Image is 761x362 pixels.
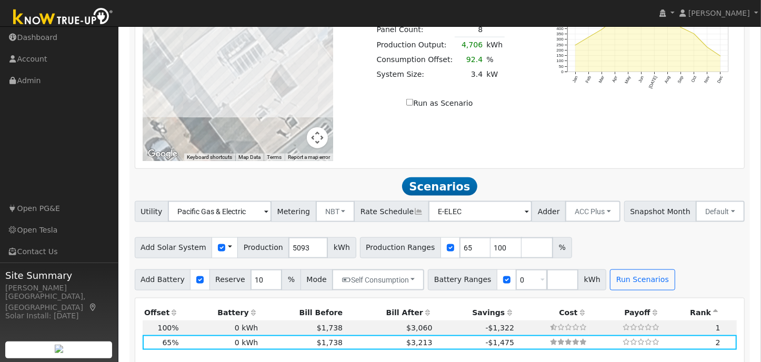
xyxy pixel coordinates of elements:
[327,237,356,258] span: kWh
[316,201,355,222] button: NBT
[181,306,260,320] th: Battery
[145,147,180,161] img: Google
[598,75,605,84] text: Mar
[612,75,619,83] text: Apr
[624,201,697,222] span: Snapshot Month
[578,269,606,290] span: kWh
[5,291,113,313] div: [GEOGRAPHIC_DATA], [GEOGRAPHIC_DATA]
[209,269,252,290] span: Reserve
[532,201,566,222] span: Adder
[690,308,711,317] span: Rank
[638,76,645,84] text: Jun
[181,320,260,335] td: 0 kWh
[690,75,698,84] text: Oct
[556,54,564,58] text: 150
[486,338,514,347] span: -$1,475
[455,22,485,37] td: 8
[406,98,473,109] label: Run as Scenario
[624,308,650,317] span: Payoff
[375,67,455,82] td: System Size:
[406,99,413,106] input: Run as Scenario
[693,33,695,35] circle: onclick=""
[485,37,505,53] td: kWh
[267,154,282,160] a: Terms (opens in new tab)
[406,338,432,347] span: $3,213
[402,177,477,196] span: Scenarios
[237,237,289,258] span: Production
[5,310,113,321] div: Solar Install: [DATE]
[428,201,532,222] input: Select a Rate Schedule
[677,75,684,84] text: Sep
[485,52,505,67] td: %
[556,27,564,32] text: 400
[588,37,589,38] circle: onclick=""
[556,43,564,48] text: 250
[168,201,272,222] input: Select a Utility
[260,306,345,320] th: Bill Before
[688,9,750,17] span: [PERSON_NAME]
[720,56,722,57] circle: onclick=""
[455,37,485,53] td: 4,706
[624,76,632,85] text: May
[601,29,603,31] circle: onclick=""
[716,324,720,332] span: 1
[135,237,213,258] span: Add Solar System
[5,283,113,294] div: [PERSON_NAME]
[317,338,343,347] span: $1,738
[406,324,432,332] span: $3,060
[8,6,118,29] img: Know True-Up
[301,269,333,290] span: Mode
[271,201,316,222] span: Metering
[472,308,505,317] span: Savings
[575,45,576,46] circle: onclick=""
[238,154,261,161] button: Map Data
[486,324,514,332] span: -$1,322
[317,324,343,332] span: $1,738
[181,335,260,350] td: 0 kWh
[556,32,564,37] text: 350
[55,345,63,353] img: retrieve
[375,37,455,53] td: Production Output:
[345,306,434,320] th: Bill After
[158,324,179,332] span: 100%
[556,48,564,53] text: 200
[572,76,579,84] text: Jan
[556,59,564,64] text: 100
[282,269,301,290] span: %
[553,237,572,258] span: %
[162,338,178,347] span: 65%
[704,76,711,85] text: Nov
[485,67,505,82] td: kW
[360,237,441,258] span: Production Ranges
[135,269,191,290] span: Add Battery
[610,269,675,290] button: Run Scenarios
[561,70,564,75] text: 0
[307,127,328,148] button: Map camera controls
[559,308,577,317] span: Cost
[375,52,455,67] td: Consumption Offset:
[716,338,720,347] span: 2
[696,201,745,222] button: Default
[288,154,330,160] a: Report a map error
[559,65,564,69] text: 50
[455,52,485,67] td: 92.4
[145,147,180,161] a: Open this area in Google Maps (opens a new window)
[88,303,98,311] a: Map
[717,76,724,85] text: Dec
[648,76,658,90] text: [DATE]
[187,154,232,161] button: Keyboard shortcuts
[585,75,592,84] text: Feb
[455,67,485,82] td: 3.4
[5,268,113,283] span: Site Summary
[565,201,620,222] button: ACC Plus
[375,22,455,37] td: Panel Count:
[332,269,424,290] button: Self Consumption
[428,269,497,290] span: Battery Ranges
[143,306,181,320] th: Offset
[556,37,564,42] text: 300
[680,27,682,28] circle: onclick=""
[664,76,671,85] text: Aug
[354,201,429,222] span: Rate Schedule
[706,47,708,48] circle: onclick=""
[135,201,169,222] span: Utility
